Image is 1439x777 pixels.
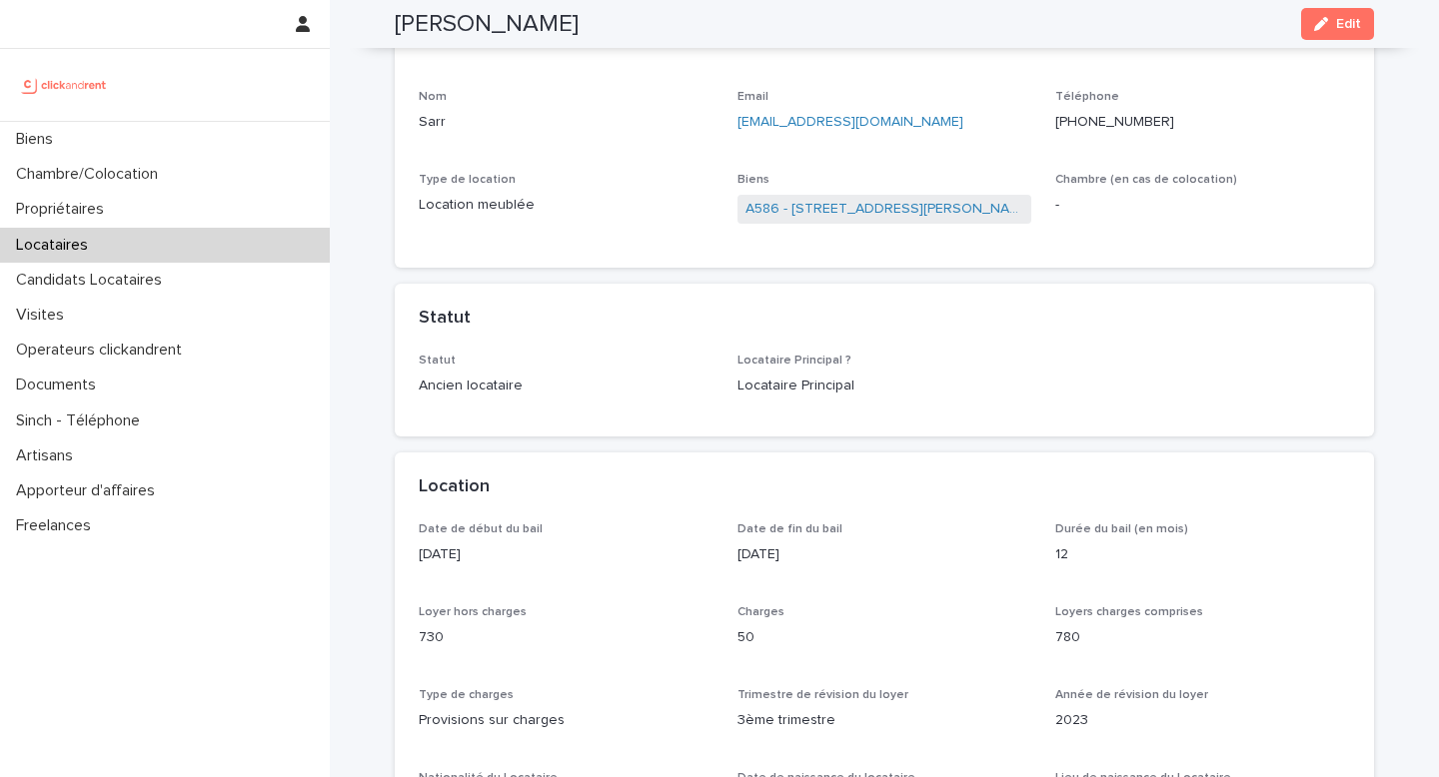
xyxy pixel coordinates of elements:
p: Locataires [8,236,104,255]
p: Location meublée [419,195,714,216]
span: Statut [419,355,456,367]
p: Candidats Locataires [8,271,178,290]
p: Artisans [8,446,89,465]
span: Chambre (en cas de colocation) [1055,174,1237,186]
p: Locataire Principal [737,376,1032,396]
p: Apporteur d'affaires [8,481,171,500]
p: Biens [8,130,69,149]
p: [PHONE_NUMBER] [1055,112,1350,133]
span: Téléphone [1055,91,1119,103]
p: [DATE] [737,544,1032,565]
span: Type de location [419,174,516,186]
span: Charges [737,606,784,618]
span: Type de charges [419,689,514,701]
p: Documents [8,376,112,394]
span: Loyers charges comprises [1055,606,1203,618]
a: A586 - [STREET_ADDRESS][PERSON_NAME] [745,199,1024,220]
p: Sinch - Téléphone [8,411,156,430]
span: Année de révision du loyer [1055,689,1208,701]
p: Freelances [8,516,107,535]
span: Edit [1336,17,1361,31]
img: UCB0brd3T0yccxBKYDjQ [16,65,113,105]
span: Loyer hors charges [419,606,527,618]
a: [EMAIL_ADDRESS][DOMAIN_NAME] [737,115,963,129]
h2: [PERSON_NAME] [395,10,579,39]
p: Ancien locataire [419,376,714,396]
p: 12 [1055,544,1350,565]
button: Edit [1301,8,1374,40]
p: 730 [419,627,714,648]
p: 50 [737,627,1032,648]
p: Provisions sur charges [419,710,714,731]
p: Propriétaires [8,200,120,219]
h2: Location [419,476,490,498]
p: Chambre/Colocation [8,165,174,184]
p: Sarr [419,112,714,133]
p: - [1055,195,1350,216]
span: Trimestre de révision du loyer [737,689,908,701]
span: Durée du bail (en mois) [1055,523,1188,535]
span: Date de début du bail [419,523,543,535]
h2: Statut [419,308,471,330]
span: Date de fin du bail [737,523,842,535]
p: 780 [1055,627,1350,648]
p: [DATE] [419,544,714,565]
span: Email [737,91,768,103]
span: Locataire Principal ? [737,355,851,367]
p: Operateurs clickandrent [8,341,198,360]
p: Visites [8,306,80,325]
span: Nom [419,91,447,103]
p: 2023 [1055,710,1350,731]
p: 3ème trimestre [737,710,1032,731]
span: Biens [737,174,769,186]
